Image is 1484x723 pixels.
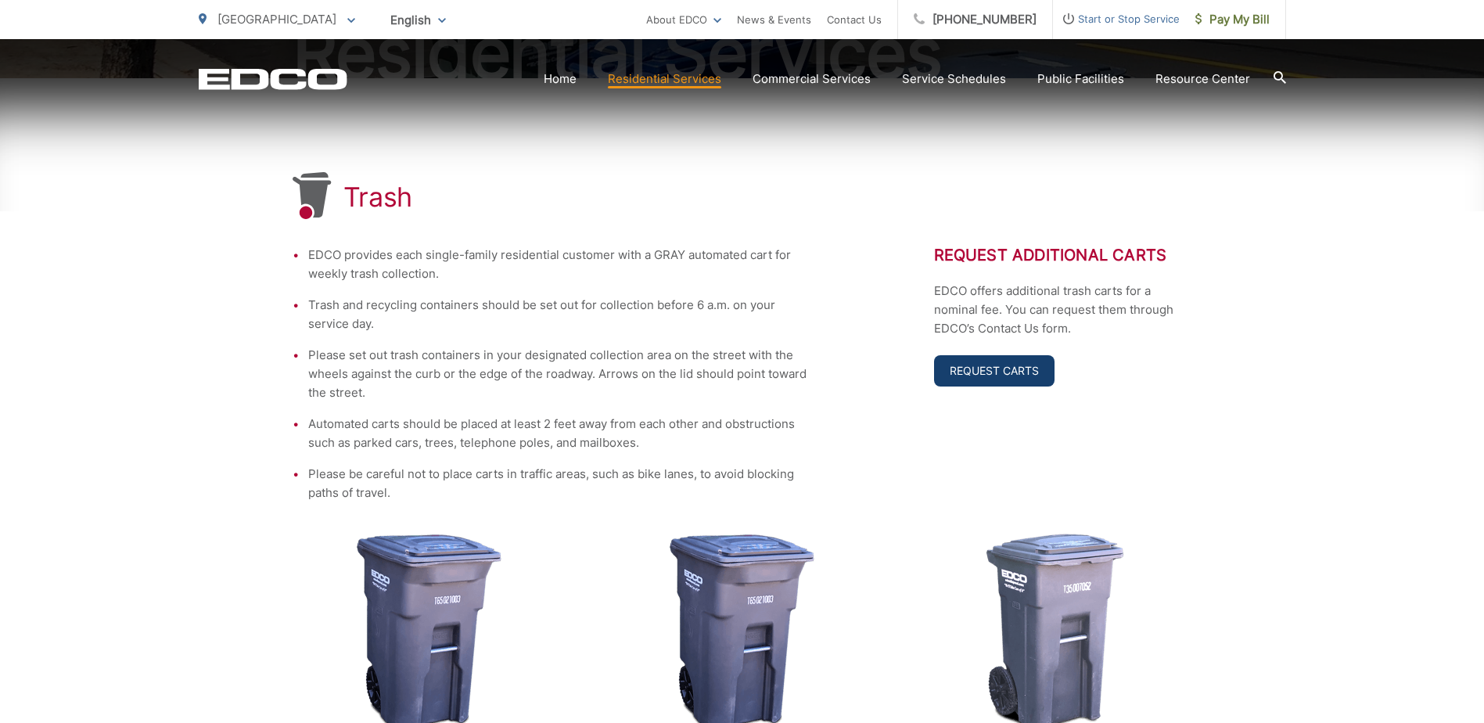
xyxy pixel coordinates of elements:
[902,70,1006,88] a: Service Schedules
[343,182,413,213] h1: Trash
[1037,70,1124,88] a: Public Facilities
[934,355,1055,387] a: Request Carts
[308,415,809,452] li: Automated carts should be placed at least 2 feet away from each other and obstructions such as pa...
[379,6,458,34] span: English
[308,246,809,283] li: EDCO provides each single-family residential customer with a GRAY automated cart for weekly trash...
[308,296,809,333] li: Trash and recycling containers should be set out for collection before 6 a.m. on your service day.
[1155,70,1250,88] a: Resource Center
[544,70,577,88] a: Home
[199,68,347,90] a: EDCD logo. Return to the homepage.
[217,12,336,27] span: [GEOGRAPHIC_DATA]
[934,282,1192,338] p: EDCO offers additional trash carts for a nominal fee. You can request them through EDCO’s Contact...
[1195,10,1270,29] span: Pay My Bill
[308,346,809,402] li: Please set out trash containers in your designated collection area on the street with the wheels ...
[608,70,721,88] a: Residential Services
[308,465,809,502] li: Please be careful not to place carts in traffic areas, such as bike lanes, to avoid blocking path...
[646,10,721,29] a: About EDCO
[753,70,871,88] a: Commercial Services
[934,246,1192,264] h2: Request Additional Carts
[737,10,811,29] a: News & Events
[827,10,882,29] a: Contact Us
